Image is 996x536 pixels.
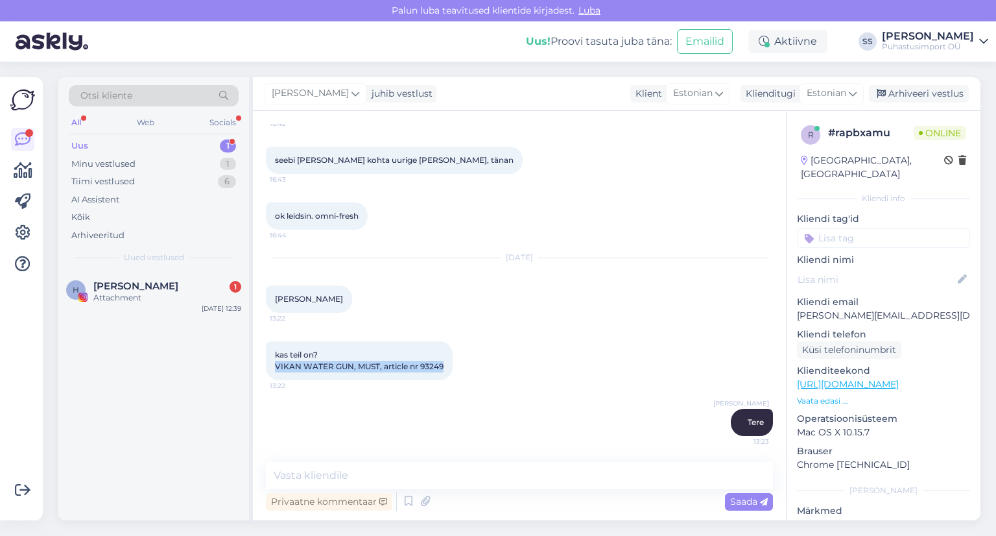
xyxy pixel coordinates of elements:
div: Socials [207,114,239,131]
p: Mac OS X 10.15.7 [797,426,970,439]
span: r [808,130,814,140]
p: Kliendi email [797,295,970,309]
div: juhib vestlust [366,87,433,101]
div: Privaatne kommentaar [266,493,392,511]
div: 6 [218,175,236,188]
div: Arhiveeritud [71,229,124,242]
span: Luba [575,5,604,16]
span: [PERSON_NAME] [272,86,349,101]
span: 16:43 [270,175,318,184]
div: Arhiveeri vestlus [869,85,969,103]
div: [GEOGRAPHIC_DATA], [GEOGRAPHIC_DATA] [801,154,944,181]
span: 13:22 [270,381,318,391]
span: kas teil on? VIKAN WATER GUN, MUST, article nr 93249 [275,350,444,371]
span: 13:22 [270,313,318,323]
p: Klienditeekond [797,364,970,378]
span: 16:42 [270,119,318,128]
span: Tere [748,417,764,427]
div: Klienditugi [741,87,796,101]
span: [PERSON_NAME] [275,294,343,304]
span: 13:23 [720,437,769,446]
div: 1 [220,158,236,171]
div: Proovi tasuta juba täna: [526,34,672,49]
div: Küsi telefoninumbrit [797,341,901,359]
div: Attachment [93,292,241,304]
a: [PERSON_NAME]Puhastusimport OÜ [882,31,988,52]
div: [DATE] 12:39 [202,304,241,313]
div: [PERSON_NAME] [797,485,970,496]
span: ok leidsin. omni-fresh [275,211,359,221]
span: Uued vestlused [124,252,184,263]
input: Lisa nimi [798,273,955,287]
input: Lisa tag [797,228,970,248]
b: Uus! [526,35,551,47]
div: SS [859,32,877,51]
span: [PERSON_NAME] [713,398,769,408]
button: Emailid [677,29,733,54]
div: Kliendi info [797,193,970,204]
span: Helge Alt [93,280,178,292]
span: Estonian [673,86,713,101]
p: Chrome [TECHNICAL_ID] [797,458,970,472]
span: 16:44 [270,230,318,240]
div: All [69,114,84,131]
div: [PERSON_NAME] [882,31,974,42]
span: seebi [PERSON_NAME] kohta uurige [PERSON_NAME], tänan [275,155,514,165]
p: Kliendi telefon [797,328,970,341]
span: Estonian [807,86,846,101]
div: Puhastusimport OÜ [882,42,974,52]
div: 1 [220,140,236,152]
img: Askly Logo [10,88,35,112]
div: AI Assistent [71,193,119,206]
span: Otsi kliente [80,89,132,103]
span: H [73,285,79,295]
a: [URL][DOMAIN_NAME] [797,378,899,390]
p: Märkmed [797,504,970,518]
div: # rapbxamu [828,125,914,141]
div: Uus [71,140,88,152]
p: Vaata edasi ... [797,395,970,407]
p: [PERSON_NAME][EMAIL_ADDRESS][DOMAIN_NAME] [797,309,970,323]
p: Brauser [797,445,970,458]
span: Saada [730,496,768,507]
div: Web [134,114,157,131]
div: Minu vestlused [71,158,136,171]
p: Kliendi nimi [797,253,970,267]
p: Kliendi tag'id [797,212,970,226]
div: Kõik [71,211,90,224]
div: Aktiivne [748,30,827,53]
div: 1 [230,281,241,293]
div: [DATE] [266,252,773,263]
p: Operatsioonisüsteem [797,412,970,426]
div: Klient [630,87,662,101]
span: Online [914,126,966,140]
div: Tiimi vestlused [71,175,135,188]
